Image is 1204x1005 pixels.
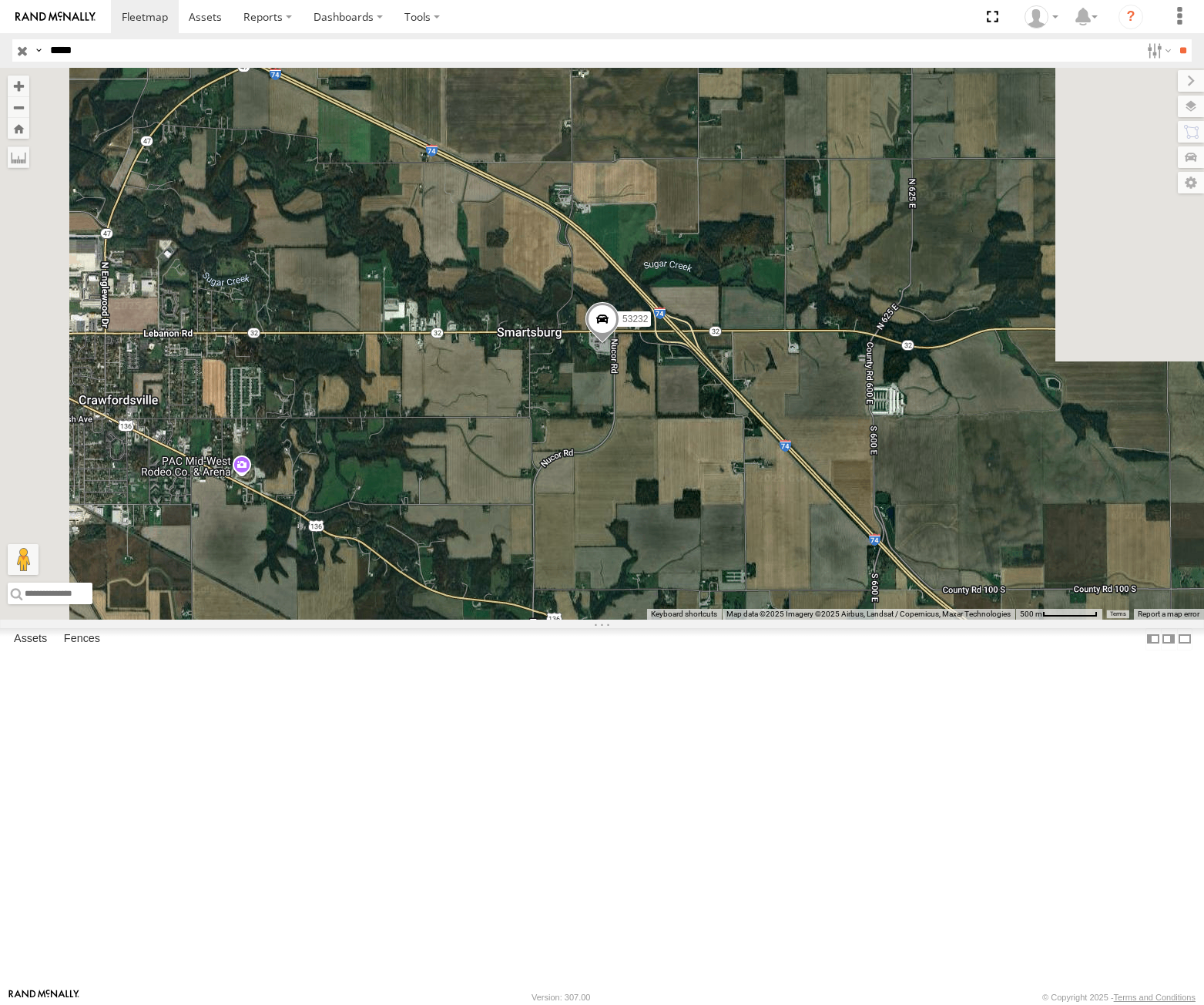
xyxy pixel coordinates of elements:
span: 500 m [1020,610,1042,618]
label: Assets [6,628,55,650]
button: Zoom Home [8,118,29,139]
i: ? [1118,5,1143,29]
a: Terms and Conditions [1114,993,1196,1002]
label: Search Filter Options [1141,39,1174,62]
label: Measure [8,146,29,168]
button: Zoom in [8,76,29,96]
div: Version: 307.00 [532,993,590,1002]
span: Map data ©2025 Imagery ©2025 Airbus, Landsat / Copernicus, Maxar Technologies [726,610,1011,618]
label: Fences [56,628,108,650]
label: Hide Summary Table [1177,628,1192,650]
button: Drag Pegman onto the map to open Street View [8,544,39,575]
button: Keyboard shortcuts [651,609,717,620]
div: Miky Transport [1019,5,1064,29]
a: Visit our Website [8,990,79,1005]
label: Dock Summary Table to the Right [1161,628,1176,650]
a: Report a map error [1138,610,1199,618]
label: Dock Summary Table to the Left [1145,628,1161,650]
span: 53232 [622,314,648,324]
div: © Copyright 2025 - [1042,993,1196,1002]
label: Map Settings [1178,172,1204,193]
button: Zoom out [8,96,29,118]
label: Search Query [32,39,45,62]
img: rand-logo.svg [15,12,96,22]
a: Terms (opens in new tab) [1110,611,1126,617]
button: Map Scale: 500 m per 68 pixels [1015,609,1102,620]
